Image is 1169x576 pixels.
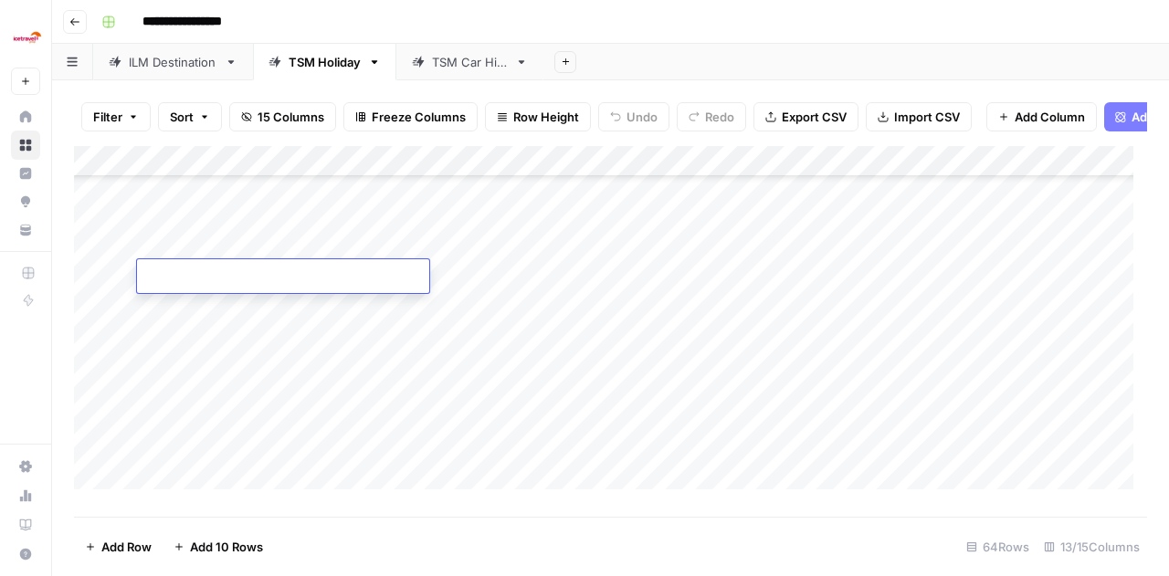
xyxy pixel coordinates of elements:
span: Add 10 Rows [190,538,263,556]
div: TSM Holiday [289,53,361,71]
a: Usage [11,481,40,510]
a: ILM Destination [93,44,253,80]
button: Import CSV [866,102,972,131]
button: Workspace: Ice Travel Group [11,15,40,60]
span: Row Height [513,108,579,126]
span: Sort [170,108,194,126]
div: TSM Car Hire [432,53,508,71]
span: Freeze Columns [372,108,466,126]
span: Import CSV [894,108,960,126]
button: Add 10 Rows [163,532,274,561]
button: Help + Support [11,539,40,569]
a: Settings [11,452,40,481]
a: Home [11,102,40,131]
a: Opportunities [11,187,40,216]
button: Sort [158,102,222,131]
button: 15 Columns [229,102,336,131]
span: Filter [93,108,122,126]
a: Insights [11,159,40,188]
a: Browse [11,131,40,160]
button: Freeze Columns [343,102,478,131]
img: Ice Travel Group Logo [11,21,44,54]
div: 64 Rows [959,532,1037,561]
button: Filter [81,102,151,131]
a: TSM Car Hire [396,44,543,80]
span: Redo [705,108,734,126]
button: Export CSV [753,102,858,131]
span: Add Column [1015,108,1085,126]
div: 13/15 Columns [1037,532,1147,561]
button: Add Row [74,532,163,561]
a: Your Data [11,215,40,245]
a: TSM Holiday [253,44,396,80]
div: ILM Destination [129,53,217,71]
button: Redo [677,102,746,131]
span: Add Row [101,538,152,556]
button: Undo [598,102,669,131]
a: Learning Hub [11,510,40,539]
span: Export CSV [782,108,847,126]
button: Row Height [485,102,591,131]
span: Undo [627,108,658,126]
button: Add Column [986,102,1097,131]
span: 15 Columns [258,108,324,126]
